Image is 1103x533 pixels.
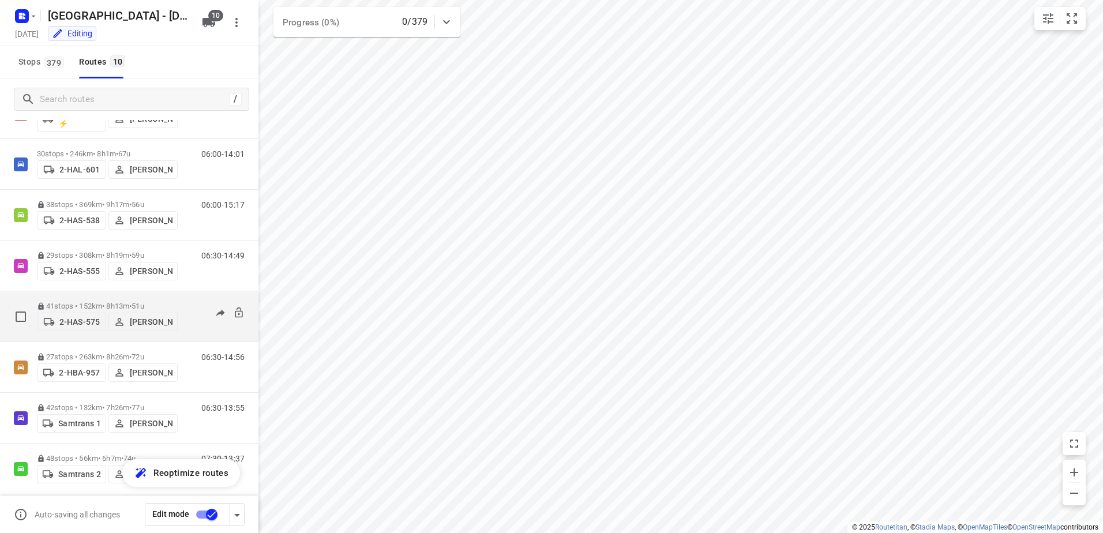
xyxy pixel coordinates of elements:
[52,28,92,39] div: You are currently in edit mode.
[129,302,132,310] span: •
[1012,523,1060,531] a: OpenStreetMap
[9,305,32,328] span: Select
[58,419,100,428] p: Samtrans 1
[44,57,64,68] span: 379
[58,470,100,479] p: Samtrans 2
[37,302,178,310] p: 41 stops • 152km • 8h13m
[229,93,242,106] div: /
[118,149,130,158] span: 67u
[43,6,193,25] h5: Rename
[37,313,106,331] button: 2-HAS-575
[132,251,144,260] span: 59u
[130,216,172,225] p: [PERSON_NAME]
[37,251,178,260] p: 29 stops • 308km • 8h19m
[201,403,245,412] p: 06:30-13:55
[37,414,106,433] button: Samtrans 1
[130,165,172,174] p: [PERSON_NAME]
[130,368,172,377] p: [PERSON_NAME]
[132,403,144,412] span: 77u
[963,523,1007,531] a: OpenMapTiles
[130,317,172,326] p: [PERSON_NAME]
[152,509,189,519] span: Edit mode
[153,466,228,481] span: Reoptimize routes
[1060,7,1083,30] button: Fit zoom
[18,55,67,69] span: Stops
[132,352,144,361] span: 72u
[201,149,245,159] p: 06:00-14:01
[37,262,106,280] button: 2-HAS-555
[233,307,245,320] button: Unlock route
[108,211,178,230] button: [PERSON_NAME]
[10,27,43,40] h5: Project date
[402,15,427,29] p: 0/379
[1034,7,1086,30] div: small contained button group
[201,352,245,362] p: 06:30-14:56
[129,403,132,412] span: •
[108,465,178,483] button: [PERSON_NAME]
[916,523,955,531] a: Stadia Maps
[201,200,245,209] p: 06:00-15:17
[59,216,100,225] p: 2-HAS-538
[59,165,100,174] p: 2-HAL-601
[79,55,129,69] div: Routes
[129,352,132,361] span: •
[37,465,106,483] button: Samtrans 2
[35,510,120,519] p: Auto-saving all changes
[283,17,339,28] span: Progress (0%)
[59,368,100,377] p: 2-HBA-957
[201,251,245,260] p: 06:30-14:49
[225,11,248,34] button: More
[852,523,1098,531] li: © 2025 , © , © © contributors
[108,313,178,331] button: [PERSON_NAME]
[108,414,178,433] button: [PERSON_NAME]
[132,200,144,209] span: 56u
[208,10,223,21] span: 10
[230,507,244,521] div: Driver app settings
[37,211,106,230] button: 2-HAS-538
[201,454,245,463] p: 07:30-13:37
[129,251,132,260] span: •
[59,317,100,326] p: 2-HAS-575
[132,302,144,310] span: 51u
[197,11,220,34] button: 10
[37,200,178,209] p: 38 stops • 369km • 9h17m
[40,91,229,108] input: Search routes
[108,262,178,280] button: [PERSON_NAME]
[59,266,100,276] p: 2-HAS-555
[209,302,232,325] button: Send to driver
[108,160,178,179] button: [PERSON_NAME]
[116,149,118,158] span: •
[37,352,178,361] p: 27 stops • 263km • 8h26m
[37,149,178,158] p: 30 stops • 246km • 8h1m
[875,523,907,531] a: Routetitan
[37,454,178,463] p: 48 stops • 56km • 6h7m
[122,459,240,487] button: Reoptimize routes
[37,363,106,382] button: 2-HBA-957
[108,363,178,382] button: [PERSON_NAME]
[123,454,136,463] span: 74u
[1037,7,1060,30] button: Map settings
[129,200,132,209] span: •
[37,403,178,412] p: 42 stops • 132km • 7h26m
[130,419,172,428] p: [PERSON_NAME]
[130,266,172,276] p: [PERSON_NAME]
[273,7,460,37] div: Progress (0%)0/379
[121,454,123,463] span: •
[110,55,126,67] span: 10
[37,160,106,179] button: 2-HAL-601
